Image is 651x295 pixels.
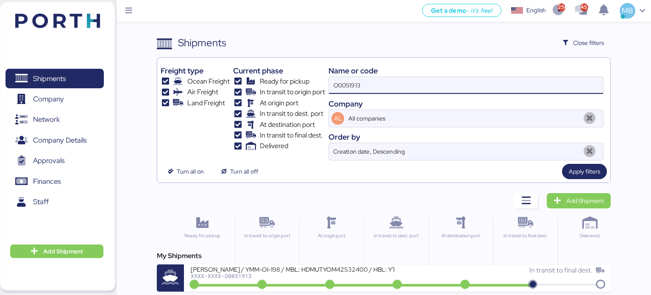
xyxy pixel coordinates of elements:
div: At destination port [432,232,489,239]
a: Network [6,110,104,129]
span: In transit to final dest. [529,266,593,275]
div: Delivered [562,232,618,239]
div: Ready for pickup [174,232,231,239]
span: Finances [33,175,61,188]
div: Company [328,98,604,110]
span: Ocean Freight [187,76,230,87]
div: My Shipments [157,251,611,261]
div: English [526,6,546,15]
span: Network [33,113,60,126]
a: Staff [6,192,104,212]
span: Turn all off [230,166,258,177]
div: In transit to origin port [239,232,295,239]
span: Staff [33,196,49,208]
button: Close filters [556,35,611,51]
a: Approvals [6,151,104,171]
span: Land Freight [187,98,225,108]
span: Approvals [33,155,64,167]
div: Order by [328,131,604,143]
button: Add Shipment [10,244,103,258]
input: AL [347,110,579,127]
span: Add Shipment [566,196,604,206]
span: Shipments [33,73,66,85]
span: Air Freight [187,87,218,97]
span: Add Shipment [43,246,83,256]
button: Turn all off [214,164,265,179]
span: AL [334,114,342,123]
span: Close filters [573,38,604,48]
div: At origin port [303,232,360,239]
span: In transit to dest. port [260,109,323,119]
div: [PERSON_NAME] / YMM-OI-198 / MBL: HDMUTYOM42532400 / HBL: YTJNUM012786 / FCL [191,265,394,273]
div: Current phase [233,65,325,76]
span: At destination port [260,120,315,130]
span: In transit to final dest. [260,130,323,140]
div: Shipments [178,35,226,51]
span: Company [33,93,64,105]
span: Ready for pickup [260,76,309,87]
span: Turn all on [177,166,204,177]
span: Company Details [33,134,86,146]
a: Shipments [6,69,104,88]
div: Freight type [161,65,230,76]
span: Delivered [260,141,288,151]
div: In transit to dest. port [368,232,425,239]
span: At origin port [260,98,298,108]
button: Turn all on [161,164,211,179]
div: Name or code [328,65,604,76]
a: Finances [6,172,104,191]
div: In transit to final dest. [497,232,554,239]
span: Apply filters [569,166,600,177]
div: XXXX-XXXX-O0051913 [191,273,394,279]
span: In transit to origin port [260,87,325,97]
a: Company Details [6,131,104,150]
span: MB [622,5,633,16]
a: Company [6,90,104,109]
a: Add Shipment [547,193,611,208]
button: Menu [122,4,136,18]
button: Apply filters [562,164,607,179]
